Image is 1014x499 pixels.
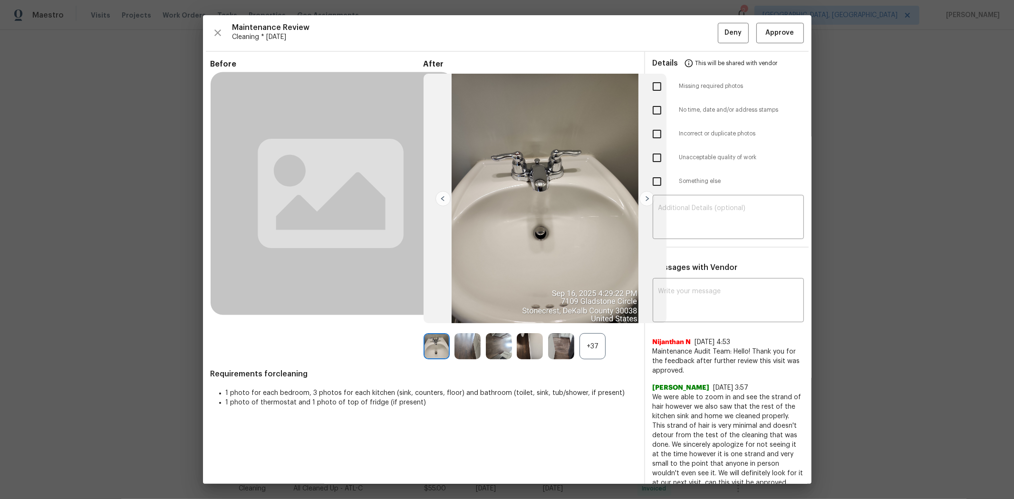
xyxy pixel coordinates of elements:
span: Incorrect or duplicate photos [679,130,804,138]
span: Before [211,59,424,69]
span: After [424,59,637,69]
span: Something else [679,177,804,185]
span: Missing required photos [679,82,804,90]
div: +37 [579,333,606,359]
span: Maintenance Audit Team: Hello! Thank you for the feedback after further review this visit was app... [653,347,804,375]
span: [DATE] 4:53 [695,339,731,345]
span: [DATE] 3:57 [714,384,749,391]
span: Requirements for cleaning [211,369,637,379]
div: Incorrect or duplicate photos [645,122,811,146]
img: right-chevron-button-url [639,191,655,206]
span: This will be shared with vendor [695,52,778,75]
span: Details [653,52,678,75]
span: Unacceptable quality of work [679,154,804,162]
div: No time, date and/or address stamps [645,98,811,122]
span: Nijanthan N [653,337,691,347]
span: Cleaning * [DATE] [232,32,718,42]
li: 1 photo of thermostat and 1 photo of top of fridge (if present) [226,398,637,407]
span: Maintenance Review [232,23,718,32]
span: Approve [766,27,794,39]
span: [PERSON_NAME] [653,383,710,393]
li: 1 photo for each bedroom, 3 photos for each kitchen (sink, counters, floor) and bathroom (toilet,... [226,388,637,398]
div: Missing required photos [645,75,811,98]
img: left-chevron-button-url [435,191,451,206]
div: Something else [645,170,811,193]
span: Deny [724,27,742,39]
button: Approve [756,23,804,43]
button: Deny [718,23,749,43]
span: No time, date and/or address stamps [679,106,804,114]
span: Messages with Vendor [653,264,738,271]
div: Unacceptable quality of work [645,146,811,170]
